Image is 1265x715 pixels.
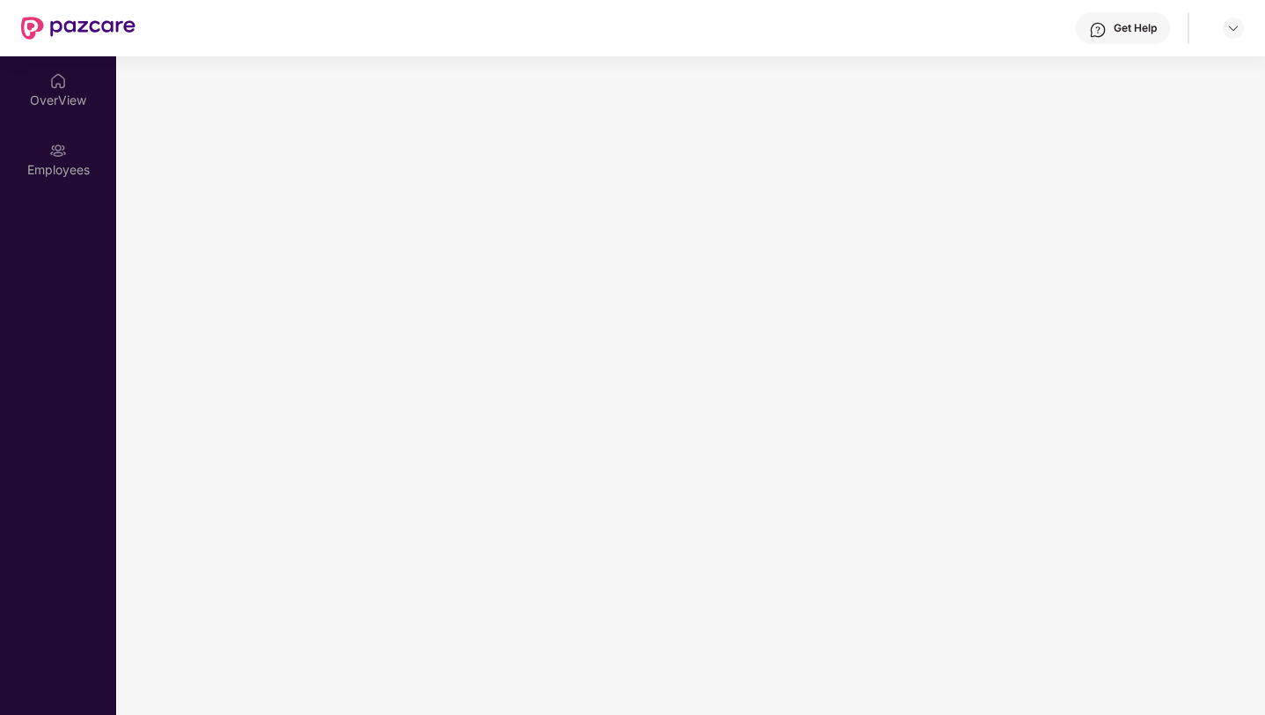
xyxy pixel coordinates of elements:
[1226,21,1240,35] img: svg+xml;base64,PHN2ZyBpZD0iRHJvcGRvd24tMzJ4MzIiIHhtbG5zPSJodHRwOi8vd3d3LnczLm9yZy8yMDAwL3N2ZyIgd2...
[21,17,135,40] img: New Pazcare Logo
[49,142,67,159] img: svg+xml;base64,PHN2ZyBpZD0iRW1wbG95ZWVzIiB4bWxucz0iaHR0cDovL3d3dy53My5vcmcvMjAwMC9zdmciIHdpZHRoPS...
[49,72,67,90] img: svg+xml;base64,PHN2ZyBpZD0iSG9tZSIgeG1sbnM9Imh0dHA6Ly93d3cudzMub3JnLzIwMDAvc3ZnIiB3aWR0aD0iMjAiIG...
[1089,21,1107,39] img: svg+xml;base64,PHN2ZyBpZD0iSGVscC0zMngzMiIgeG1sbnM9Imh0dHA6Ly93d3cudzMub3JnLzIwMDAvc3ZnIiB3aWR0aD...
[1114,21,1157,35] div: Get Help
